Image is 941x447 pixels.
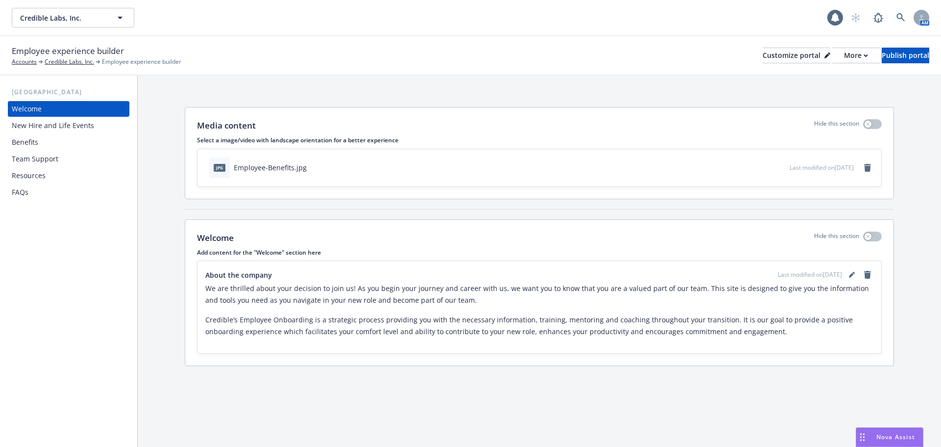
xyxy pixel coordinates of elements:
[8,101,129,117] a: Welcome
[45,57,94,66] a: Credible Labs, Inc.
[205,314,873,338] p: Credible’s Employee Onboarding is a strategic process providing you with the necessary informatio...
[844,48,868,63] div: More
[12,134,38,150] div: Benefits
[214,164,225,171] span: jpg
[8,134,129,150] a: Benefits
[12,8,134,27] button: Credible Labs, Inc.
[205,270,272,280] span: About the company
[832,48,880,63] button: More
[12,45,124,57] span: Employee experience builder
[846,8,866,27] a: Start snowing
[12,151,58,167] div: Team Support
[862,269,873,281] a: remove
[197,136,882,144] p: Select a image/video with landscape orientation for a better experience
[197,232,234,244] p: Welcome
[8,118,129,133] a: New Hire and Life Events
[790,163,854,172] span: Last modified on [DATE]
[12,57,37,66] a: Accounts
[761,162,769,173] button: download file
[102,57,181,66] span: Employee experience builder
[846,269,858,281] a: editPencil
[814,119,859,132] p: Hide this section
[197,119,256,132] p: Media content
[763,48,830,63] button: Customize portal
[882,48,929,63] button: Publish portal
[12,118,94,133] div: New Hire and Life Events
[876,433,915,441] span: Nova Assist
[8,168,129,184] a: Resources
[868,8,888,27] a: Report a Bug
[12,101,42,117] div: Welcome
[778,270,842,279] span: Last modified on [DATE]
[234,162,307,173] div: Employee-Benefits.jpg
[862,162,873,174] a: remove
[8,151,129,167] a: Team Support
[891,8,911,27] a: Search
[197,248,882,257] p: Add content for the "Welcome" section here
[20,13,105,23] span: Credible Labs, Inc.
[8,87,129,97] div: [GEOGRAPHIC_DATA]
[856,427,923,447] button: Nova Assist
[8,184,129,200] a: FAQs
[856,428,868,447] div: Drag to move
[12,168,46,184] div: Resources
[205,283,873,306] p: We are thrilled about your decision to join us! As you begin your journey and career with us, we ...
[777,162,786,173] button: preview file
[814,232,859,244] p: Hide this section
[12,184,28,200] div: FAQs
